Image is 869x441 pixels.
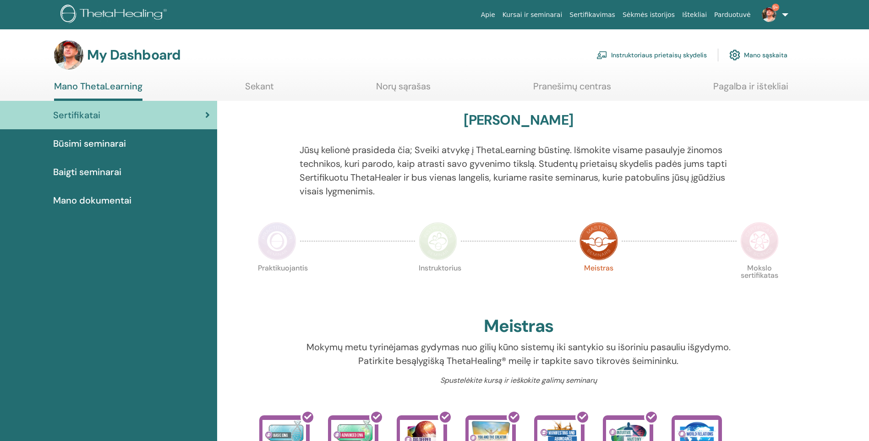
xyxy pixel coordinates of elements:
a: Pagalba ir ištekliai [713,81,788,99]
img: logo.png [60,5,170,25]
a: Apie [477,6,499,23]
span: Mano dokumentai [53,193,131,207]
a: Sertifikavimas [566,6,619,23]
p: Praktikuojantis [258,265,296,303]
p: Mokymų metu tyrinėjamas gydymas nuo gilių kūno sistemų iki santykio su išoriniu pasauliu išgydymo... [300,340,737,368]
img: Instructor [419,222,457,260]
a: Sekant [245,81,274,99]
img: default.jpg [54,40,83,70]
a: Kursai ir seminarai [499,6,566,23]
a: Mano sąskaita [729,45,787,65]
p: Meistras [579,265,618,303]
a: Mano ThetaLearning [54,81,142,101]
p: Spustelėkite kursą ir ieškokite galimų seminarų [300,375,737,386]
p: Jūsų kelionė prasideda čia; Sveiki atvykę į ThetaLearning būstinę. Išmokite visame pasaulyje žino... [300,143,737,198]
a: Instruktoriaus prietaisų skydelis [596,45,707,65]
span: 9+ [772,4,779,11]
a: Norų sąrašas [376,81,431,99]
p: Instruktorius [419,265,457,303]
img: default.jpg [762,7,776,22]
a: Pranešimų centras [533,81,611,99]
img: chalkboard-teacher.svg [596,51,607,59]
img: Practitioner [258,222,296,260]
span: Baigti seminarai [53,165,121,179]
h2: Meistras [484,316,553,337]
h3: [PERSON_NAME] [464,112,573,128]
img: cog.svg [729,47,740,63]
a: Parduotuvė [711,6,754,23]
span: Sertifikatai [53,108,100,122]
a: Sėkmės istorijos [619,6,678,23]
span: Būsimi seminarai [53,137,126,150]
img: Certificate of Science [740,222,779,260]
img: Master [579,222,618,260]
p: Mokslo sertifikatas [740,265,779,303]
a: Ištekliai [678,6,711,23]
h3: My Dashboard [87,47,180,63]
